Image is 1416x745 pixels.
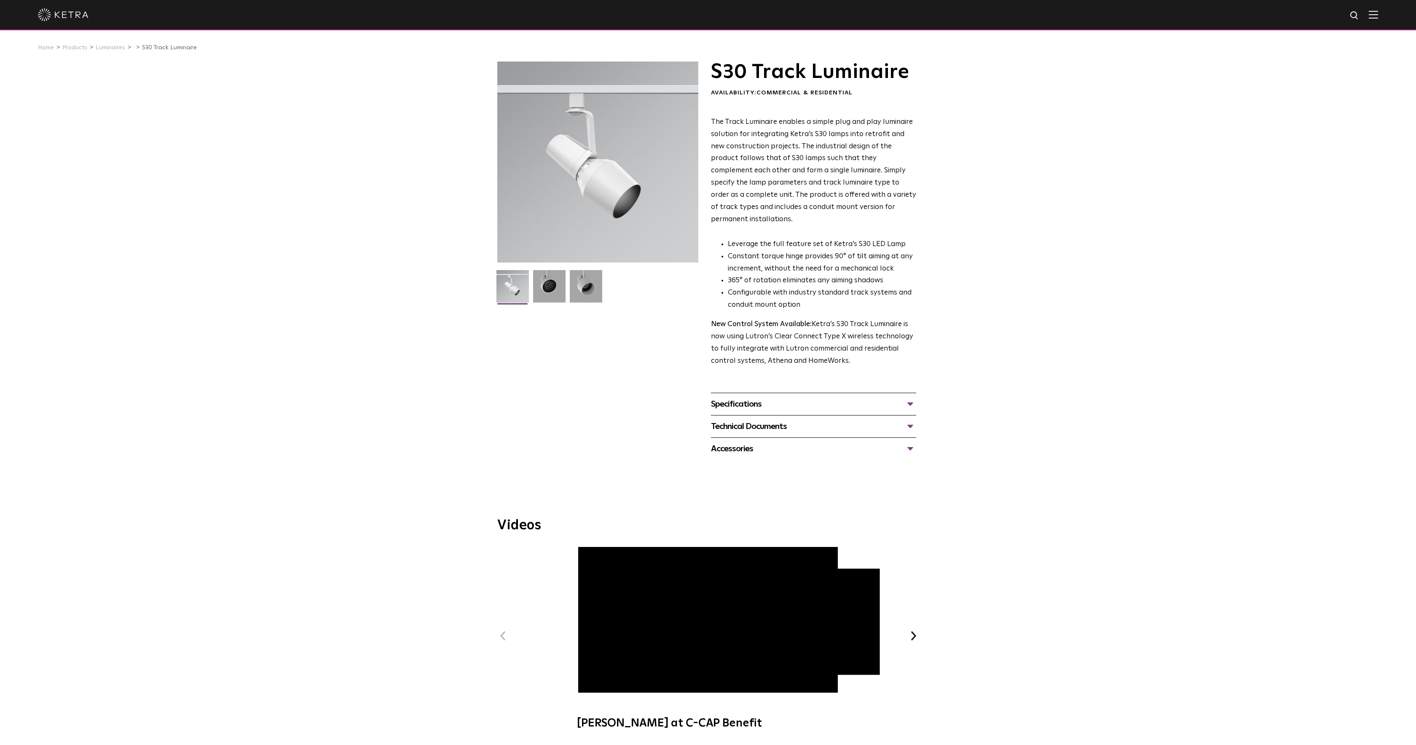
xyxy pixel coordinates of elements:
[728,287,916,311] li: Configurable with industry standard track systems and conduit mount option
[711,319,916,367] p: Ketra’s S30 Track Luminaire is now using Lutron’s Clear Connect Type X wireless technology to ful...
[496,270,529,309] img: S30-Track-Luminaire-2021-Web-Square
[142,45,197,51] a: S30 Track Luminaire
[497,519,919,532] h3: Videos
[711,62,916,83] h1: S30 Track Luminaire
[38,8,88,21] img: ketra-logo-2019-white
[728,239,916,251] li: Leverage the full feature set of Ketra’s S30 LED Lamp
[533,270,566,309] img: 3b1b0dc7630e9da69e6b
[728,275,916,287] li: 365° of rotation eliminates any aiming shadows
[1349,11,1360,21] img: search icon
[62,45,87,51] a: Products
[908,630,919,641] button: Next
[711,89,916,97] div: Availability:
[96,45,125,51] a: Luminaires
[1369,11,1378,19] img: Hamburger%20Nav.svg
[711,420,916,433] div: Technical Documents
[711,321,812,328] strong: New Control System Available:
[38,45,54,51] a: Home
[711,397,916,411] div: Specifications
[497,630,508,641] button: Previous
[711,118,916,223] span: The Track Luminaire enables a simple plug and play luminaire solution for integrating Ketra’s S30...
[570,270,602,309] img: 9e3d97bd0cf938513d6e
[728,251,916,275] li: Constant torque hinge provides 90° of tilt aiming at any increment, without the need for a mechan...
[756,90,853,96] span: Commercial & Residential
[711,442,916,456] div: Accessories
